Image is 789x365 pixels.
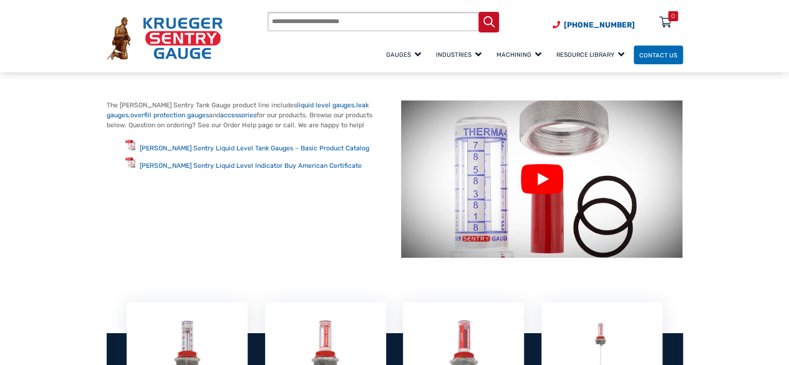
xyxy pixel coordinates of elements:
[496,51,541,58] span: Machining
[551,44,634,66] a: Resource Library
[107,101,369,119] a: leak gauges
[130,111,209,119] a: overfill protection gauges
[671,11,675,21] div: 0
[140,144,369,152] a: [PERSON_NAME] Sentry Liquid Level Tank Gauges – Basic Product Catalog
[491,44,551,66] a: Machining
[140,162,362,170] a: [PERSON_NAME] Sentry Liquid Level Indicator Buy American Certificate
[401,100,682,258] img: Tank Level Gauges
[220,111,256,119] a: accessories
[297,101,354,109] a: liquid level gauges
[380,44,430,66] a: Gauges
[564,21,635,29] span: [PHONE_NUMBER]
[107,17,223,60] img: Krueger Sentry Gauge
[556,51,624,58] span: Resource Library
[430,44,491,66] a: Industries
[386,51,421,58] span: Gauges
[553,19,635,31] a: Phone Number (920) 434-8860
[107,100,388,130] p: The [PERSON_NAME] Sentry Tank Gauge product line includes , , and for our products. Browse our pr...
[634,46,683,65] a: Contact Us
[436,51,482,58] span: Industries
[639,51,677,58] span: Contact Us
